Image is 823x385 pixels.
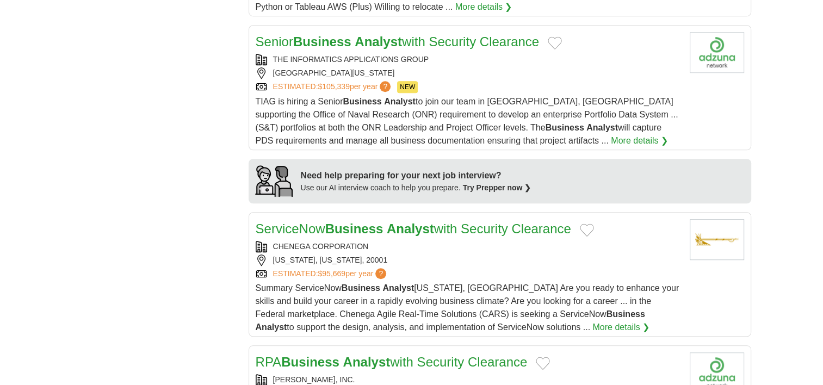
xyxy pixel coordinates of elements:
a: More details ❯ [455,1,512,14]
strong: Analyst [384,97,416,106]
span: ? [380,81,391,92]
strong: Analyst [343,355,390,369]
strong: Business [281,355,339,369]
strong: Analyst [387,221,434,236]
a: More details ❯ [611,134,668,147]
a: ServiceNowBusiness Analystwith Security Clearance [256,221,571,236]
button: Add to favorite jobs [580,223,594,237]
span: NEW [397,81,418,93]
button: Add to favorite jobs [548,36,562,49]
div: Use our AI interview coach to help you prepare. [301,182,531,194]
strong: Analyst [382,283,414,293]
span: $95,669 [318,269,345,278]
strong: Analyst [586,123,618,132]
img: Chenega Corporation logo [690,219,744,260]
a: More details ❯ [592,321,649,334]
button: Add to favorite jobs [536,357,550,370]
a: ESTIMATED:$105,339per year? [273,81,393,93]
div: THE INFORMATICS APPLICATIONS GROUP [256,54,681,65]
span: $105,339 [318,82,349,91]
strong: Business [325,221,383,236]
div: [US_STATE], [US_STATE], 20001 [256,254,681,266]
a: Try Prepper now ❯ [463,183,531,192]
strong: Business [607,309,645,319]
div: Need help preparing for your next job interview? [301,169,531,182]
a: SeniorBusiness Analystwith Security Clearance [256,34,540,49]
a: CHENEGA CORPORATION [273,242,369,251]
strong: Business [546,123,584,132]
a: RPABusiness Analystwith Security Clearance [256,355,528,369]
img: Company logo [690,32,744,73]
strong: Business [343,97,381,106]
a: ESTIMATED:$95,669per year? [273,268,389,280]
span: Summary ServiceNow [US_STATE], [GEOGRAPHIC_DATA] Are you ready to enhance your skills and build y... [256,283,679,332]
span: ? [375,268,386,279]
div: [GEOGRAPHIC_DATA][US_STATE] [256,67,681,79]
strong: Business [293,34,351,49]
strong: Analyst [355,34,402,49]
strong: Analyst [256,322,287,332]
span: TIAG is hiring a Senior to join our team in [GEOGRAPHIC_DATA], [GEOGRAPHIC_DATA] supporting the O... [256,97,678,145]
strong: Business [342,283,380,293]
